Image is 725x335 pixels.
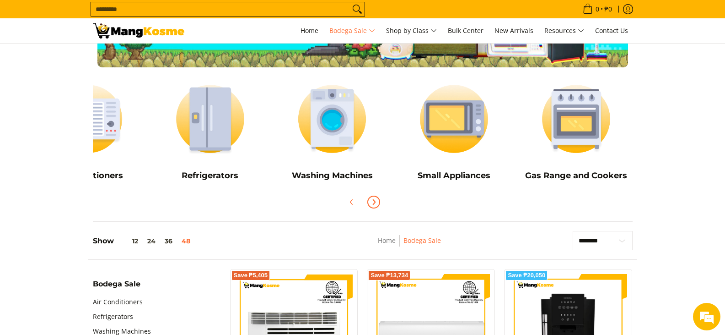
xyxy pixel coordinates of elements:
[325,18,380,43] a: Bodega Sale
[193,18,633,43] nav: Main Menu
[378,236,396,245] a: Home
[603,6,613,12] span: ₱0
[177,237,195,245] button: 48
[381,18,441,43] a: Shop by Class
[443,18,488,43] a: Bulk Center
[520,170,633,181] h5: Gas Range and Cookers
[544,25,584,37] span: Resources
[296,18,323,43] a: Home
[276,77,389,187] a: Washing Machines Washing Machines
[154,170,267,181] h5: Refrigerators
[594,6,601,12] span: 0
[580,4,615,14] span: •
[93,295,143,309] a: Air Conditioners
[508,273,545,278] span: Save ₱20,050
[160,237,177,245] button: 36
[93,280,140,295] summary: Open
[154,77,267,161] img: Refrigerators
[114,237,143,245] button: 12
[520,77,633,161] img: Cookers
[540,18,589,43] a: Resources
[93,280,140,288] span: Bodega Sale
[397,77,510,187] a: Small Appliances Small Appliances
[364,192,384,212] button: Next
[591,18,633,43] a: Contact Us
[329,25,375,37] span: Bodega Sale
[520,77,633,187] a: Cookers Gas Range and Cookers
[93,309,133,324] a: Refrigerators
[371,273,408,278] span: Save ₱13,734
[143,237,160,245] button: 24
[490,18,538,43] a: New Arrivals
[93,23,184,38] img: Bodega Sale l Mang Kosme: Cost-Efficient &amp; Quality Home Appliances
[319,235,499,256] nav: Breadcrumbs
[595,26,628,35] span: Contact Us
[301,26,318,35] span: Home
[234,273,268,278] span: Save ₱5,405
[93,236,195,246] h5: Show
[397,77,510,161] img: Small Appliances
[494,26,533,35] span: New Arrivals
[276,77,389,161] img: Washing Machines
[397,170,510,181] h5: Small Appliances
[403,236,441,245] a: Bodega Sale
[350,2,365,16] button: Search
[276,170,389,181] h5: Washing Machines
[342,192,362,212] button: Previous
[386,25,437,37] span: Shop by Class
[154,77,267,187] a: Refrigerators Refrigerators
[448,26,483,35] span: Bulk Center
